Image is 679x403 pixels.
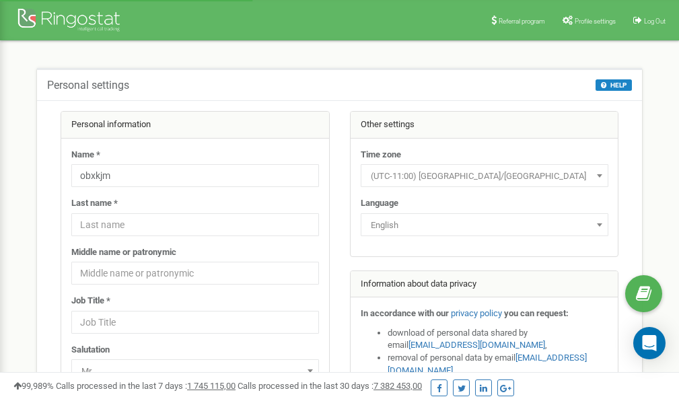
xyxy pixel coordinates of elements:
span: (UTC-11:00) Pacific/Midway [365,167,604,186]
input: Middle name or patronymic [71,262,319,285]
a: [EMAIL_ADDRESS][DOMAIN_NAME] [408,340,545,350]
button: HELP [596,79,632,91]
span: Log Out [644,17,666,25]
div: Personal information [61,112,329,139]
span: Calls processed in the last 30 days : [238,381,422,391]
a: privacy policy [451,308,502,318]
h5: Personal settings [47,79,129,91]
span: English [365,216,604,235]
div: Information about data privacy [351,271,618,298]
span: Mr. [76,362,314,381]
input: Last name [71,213,319,236]
span: Calls processed in the last 7 days : [56,381,236,391]
input: Name [71,164,319,187]
input: Job Title [71,311,319,334]
li: download of personal data shared by email , [388,327,608,352]
label: Salutation [71,344,110,357]
span: 99,989% [13,381,54,391]
span: Referral program [499,17,545,25]
u: 1 745 115,00 [187,381,236,391]
span: Profile settings [575,17,616,25]
div: Open Intercom Messenger [633,327,666,359]
label: Name * [71,149,100,161]
label: Language [361,197,398,210]
div: Other settings [351,112,618,139]
label: Time zone [361,149,401,161]
span: English [361,213,608,236]
strong: In accordance with our [361,308,449,318]
li: removal of personal data by email , [388,352,608,377]
label: Last name * [71,197,118,210]
span: Mr. [71,359,319,382]
strong: you can request: [504,308,569,318]
label: Middle name or patronymic [71,246,176,259]
span: (UTC-11:00) Pacific/Midway [361,164,608,187]
label: Job Title * [71,295,110,307]
u: 7 382 453,00 [373,381,422,391]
